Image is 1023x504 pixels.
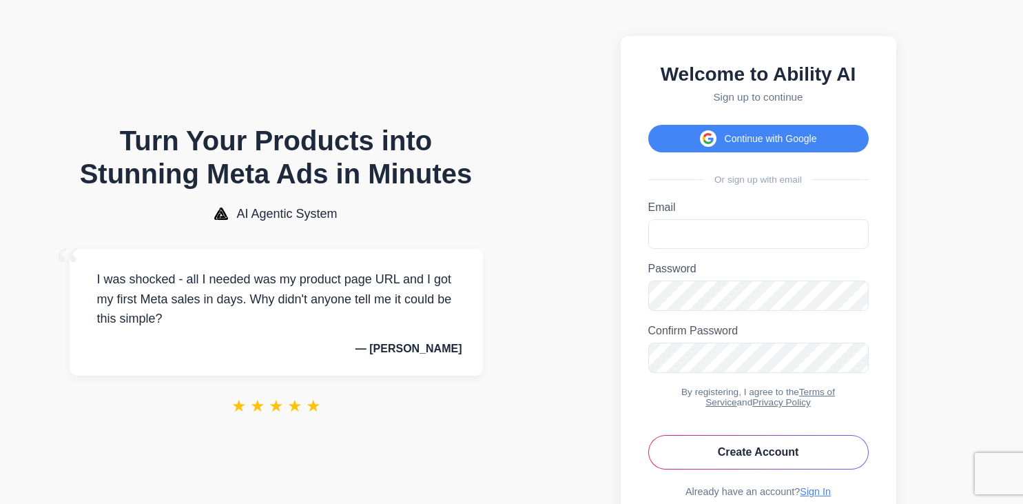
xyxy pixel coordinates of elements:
a: Privacy Policy [752,397,811,407]
span: ★ [287,396,302,416]
span: ★ [269,396,284,416]
label: Email [648,201,869,214]
div: By registering, I agree to the and [648,387,869,407]
span: AI Agentic System [236,207,337,221]
img: AI Agentic System Logo [214,208,228,220]
span: ★ [250,396,265,416]
span: “ [56,235,81,298]
p: Sign up to continue [648,91,869,103]
p: — [PERSON_NAME] [90,343,462,355]
div: Already have an account? [648,486,869,497]
button: Continue with Google [648,125,869,152]
div: Or sign up with email [648,174,869,185]
span: ★ [306,396,321,416]
a: Terms of Service [705,387,835,407]
label: Confirm Password [648,325,869,337]
h1: Turn Your Products into Stunning Meta Ads in Minutes [70,124,483,190]
span: ★ [231,396,247,416]
label: Password [648,263,869,275]
a: Sign In [800,486,831,497]
h2: Welcome to Ability AI [648,63,869,85]
p: I was shocked - all I needed was my product page URL and I got my first Meta sales in days. Why d... [90,270,462,329]
button: Create Account [648,435,869,470]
